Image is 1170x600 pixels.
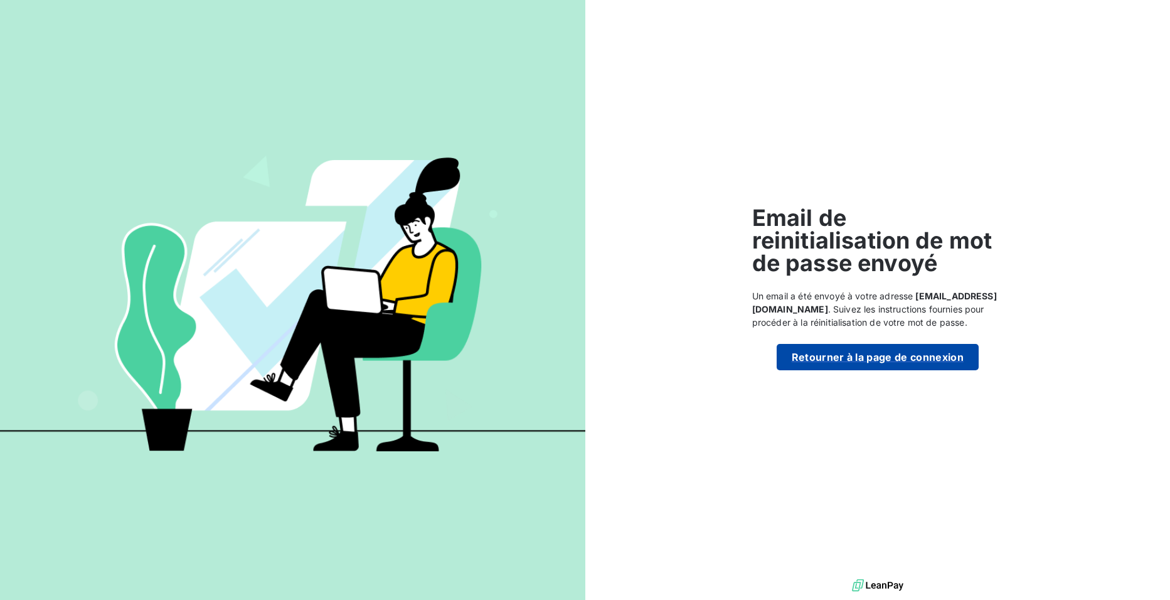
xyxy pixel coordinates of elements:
[777,344,979,370] button: Retourner à la page de connexion
[752,206,1003,274] span: Email de reinitialisation de mot de passe envoyé
[752,291,997,314] b: [EMAIL_ADDRESS][DOMAIN_NAME]
[852,576,903,595] img: logo
[752,289,1003,329] span: Un email a été envoyé à votre adresse . Suivez les instructions fournies pour procéder à la réini...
